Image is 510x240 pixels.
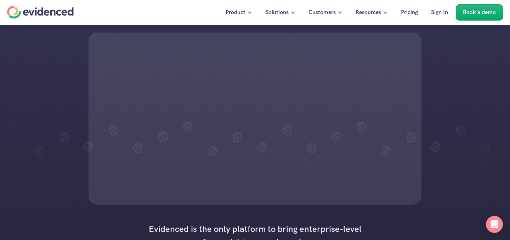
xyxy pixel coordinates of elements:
[396,4,423,21] a: Pricing
[431,8,448,17] p: Sign In
[265,8,289,17] p: Solutions
[7,6,74,19] a: Home
[426,4,453,21] a: Sign In
[486,216,503,233] div: Open Intercom Messenger
[356,8,381,17] p: Resources
[463,8,496,17] p: Book a demo
[401,8,418,17] p: Pricing
[226,8,245,17] p: Product
[308,8,336,17] p: Customers
[456,4,503,21] a: Book a demo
